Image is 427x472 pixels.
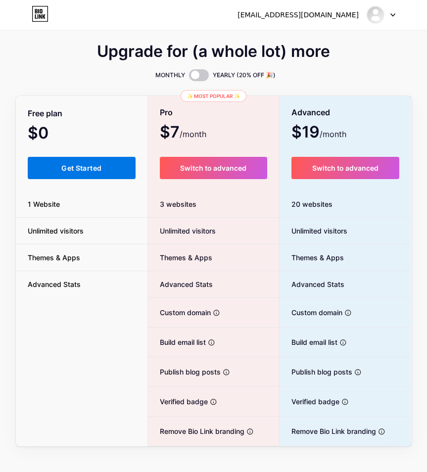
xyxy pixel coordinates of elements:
span: MONTHLY [155,70,185,80]
div: 20 websites [280,191,412,218]
span: Verified badge [148,396,208,407]
span: Custom domain [280,307,342,318]
button: Switch to advanced [291,157,400,179]
img: dozo69 [366,5,385,24]
span: Remove Bio Link branding [148,426,244,436]
div: ✨ Most popular ✨ [181,90,246,102]
span: Unlimited visitors [16,226,95,236]
span: Themes & Apps [148,252,212,263]
span: Switch to advanced [180,164,246,172]
span: Advanced Stats [16,279,93,289]
span: Themes & Apps [16,252,92,263]
div: 3 websites [148,191,279,218]
span: Remove Bio Link branding [280,426,376,436]
span: $19 [291,126,346,140]
span: 1 Website [16,199,72,209]
span: Publish blog posts [148,367,221,377]
button: Switch to advanced [160,157,267,179]
span: Advanced Stats [148,279,213,289]
span: /month [180,128,206,140]
button: Get Started [28,157,136,179]
span: $0 [28,127,75,141]
span: Unlimited visitors [148,226,216,236]
span: Free plan [28,105,62,122]
span: $7 [160,126,206,140]
span: Publish blog posts [280,367,352,377]
span: Themes & Apps [280,252,344,263]
span: Unlimited visitors [280,226,347,236]
span: Build email list [280,337,337,347]
span: Upgrade for (a whole lot) more [97,46,330,57]
span: Custom domain [148,307,211,318]
span: Build email list [148,337,206,347]
span: Switch to advanced [312,164,379,172]
span: Advanced Stats [280,279,344,289]
span: /month [320,128,346,140]
span: Pro [160,104,173,121]
span: YEARLY (20% OFF 🎉) [213,70,276,80]
span: Advanced [291,104,330,121]
span: Get Started [61,164,101,172]
div: [EMAIL_ADDRESS][DOMAIN_NAME] [237,10,359,20]
span: Verified badge [280,396,339,407]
